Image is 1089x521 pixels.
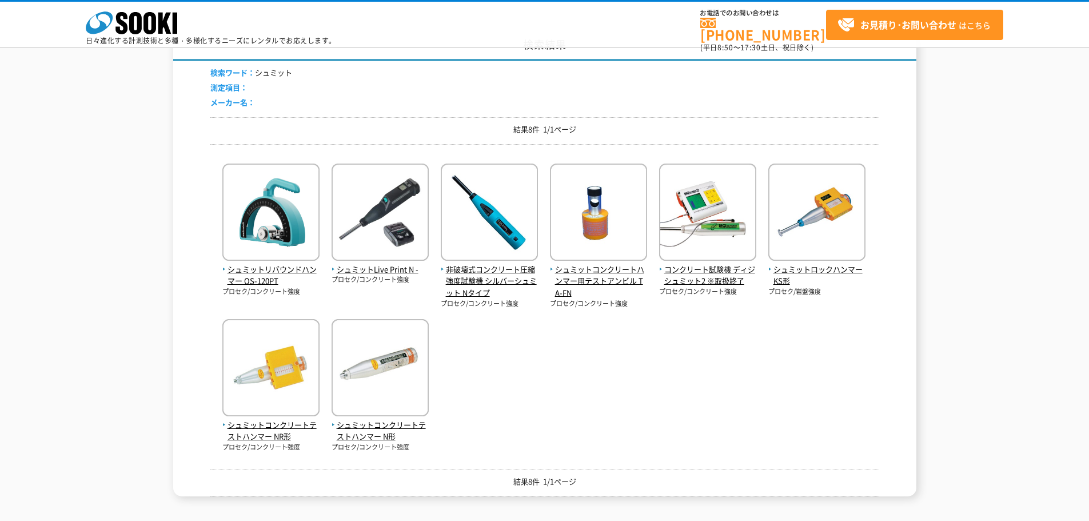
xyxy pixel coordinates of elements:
[222,164,320,264] img: OS-120PT
[210,97,255,108] span: メーカー名：
[700,42,813,53] span: (平日 ～ 土日、祝日除く)
[332,319,429,419] img: N形
[222,407,320,443] a: シュミットコンクリートテストハンマー NR形
[768,287,865,297] p: プロセク/岩盤強度
[210,476,879,488] p: 結果8件 1/1ページ
[700,18,826,41] a: [PHONE_NUMBER]
[860,18,956,31] strong: お見積り･お問い合わせ
[332,275,429,285] p: プロセク/コンクリート強度
[332,419,429,443] span: シュミットコンクリートテストハンマー N形
[222,287,320,297] p: プロセク/コンクリート強度
[441,252,538,299] a: 非破壊式コンクリート圧縮強度試験機 シルバーシュミット Nタイプ
[210,67,255,78] span: 検索ワード：
[222,264,320,288] span: シュミットリバウンドハンマー OS-120PT
[222,443,320,452] p: プロセク/コンクリート強度
[550,299,647,309] p: プロセク/コンクリート強度
[837,17,991,34] span: はこちら
[740,42,761,53] span: 17:30
[826,10,1003,40] a: お見積り･お問い合わせはこちら
[717,42,733,53] span: 8:50
[768,264,865,288] span: シュミットロックハンマー KS形
[659,264,756,288] span: コンクリート試験機 ディジシュミット2 ※取扱終了
[332,264,429,276] span: シュミットLive Print N -
[659,252,756,287] a: コンクリート試験機 ディジシュミット2 ※取扱終了
[332,407,429,443] a: シュミットコンクリートテストハンマー N形
[222,252,320,287] a: シュミットリバウンドハンマー OS-120PT
[210,124,879,136] p: 結果8件 1/1ページ
[550,252,647,299] a: シュミットコンクリートハンマー用テストアンビル TA-FN
[659,164,756,264] img: ディジシュミット2 ※取扱終了
[700,10,826,17] span: お電話でのお問い合わせは
[441,264,538,299] span: 非破壊式コンクリート圧縮強度試験機 シルバーシュミット Nタイプ
[222,419,320,443] span: シュミットコンクリートテストハンマー NR形
[332,252,429,276] a: シュミットLive Print N -
[332,164,429,264] img: -
[222,319,320,419] img: NR形
[332,443,429,452] p: プロセク/コンクリート強度
[210,82,248,93] span: 測定項目：
[550,264,647,299] span: シュミットコンクリートハンマー用テストアンビル TA-FN
[659,287,756,297] p: プロセク/コンクリート強度
[441,164,538,264] img: シルバーシュミット Nタイプ
[768,164,865,264] img: KS形
[768,252,865,287] a: シュミットロックハンマー KS形
[441,299,538,309] p: プロセク/コンクリート強度
[550,164,647,264] img: TA-FN
[86,37,336,44] p: 日々進化する計測技術と多種・多様化するニーズにレンタルでお応えします。
[210,67,292,79] li: シュミット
